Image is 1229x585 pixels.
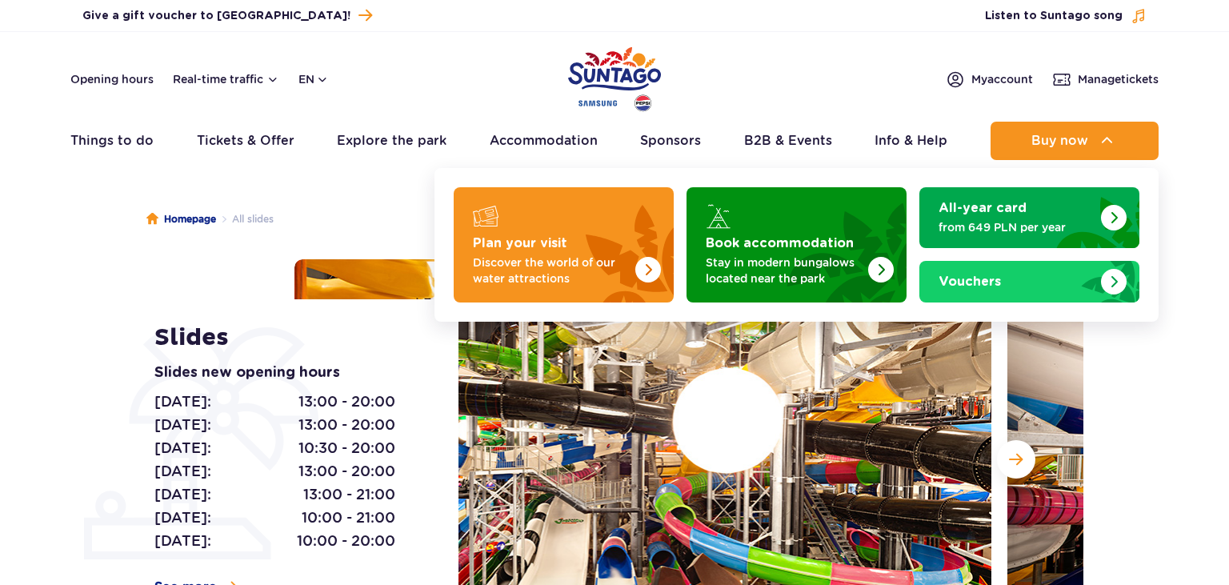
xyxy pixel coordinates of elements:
button: Next slide [997,440,1035,479]
span: 13:00 - 20:00 [298,391,395,413]
span: [DATE]: [154,507,211,529]
a: Managetickets [1052,70,1159,89]
strong: Book accommodation [706,237,854,250]
span: 13:00 - 20:00 [298,460,395,483]
span: [DATE]: [154,414,211,436]
span: [DATE]: [154,530,211,552]
button: Listen to Suntago song [985,8,1147,24]
a: Homepage [146,211,216,227]
button: Real-time traffic [173,73,279,86]
span: 10:00 - 20:00 [297,530,395,552]
a: Explore the park [337,122,446,160]
a: Plan your visit [454,187,674,303]
a: All-year card [919,187,1139,248]
a: Info & Help [875,122,947,160]
a: Give a gift voucher to [GEOGRAPHIC_DATA]! [82,5,372,26]
p: Stay in modern bungalows located near the park [706,254,862,286]
li: All slides [216,211,274,227]
span: 13:00 - 20:00 [298,414,395,436]
a: B2B & Events [744,122,832,160]
p: Slides new opening hours [154,362,422,384]
button: en [298,71,329,87]
span: [DATE]: [154,437,211,459]
strong: Plan your visit [473,237,567,250]
span: My account [971,71,1033,87]
span: Buy now [1031,134,1088,148]
strong: Vouchers [939,275,1001,288]
a: Vouchers [919,261,1139,303]
span: 10:30 - 20:00 [298,437,395,459]
a: Opening hours [70,71,154,87]
a: Sponsors [640,122,701,160]
a: Things to do [70,122,154,160]
p: from 649 PLN per year [939,219,1095,235]
span: Manage tickets [1078,71,1159,87]
span: [DATE]: [154,483,211,506]
span: 13:00 - 21:00 [303,483,395,506]
span: Give a gift voucher to [GEOGRAPHIC_DATA]! [82,8,350,24]
p: Discover the world of our water attractions [473,254,629,286]
a: Accommodation [490,122,598,160]
strong: All-year card [939,202,1027,214]
a: Tickets & Offer [197,122,294,160]
span: [DATE]: [154,391,211,413]
span: Listen to Suntago song [985,8,1123,24]
h1: Slides [154,323,422,352]
a: Myaccount [946,70,1033,89]
span: 10:00 - 21:00 [302,507,395,529]
a: Book accommodation [687,187,907,303]
button: Buy now [991,122,1159,160]
a: Park of Poland [568,40,661,114]
span: [DATE]: [154,460,211,483]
